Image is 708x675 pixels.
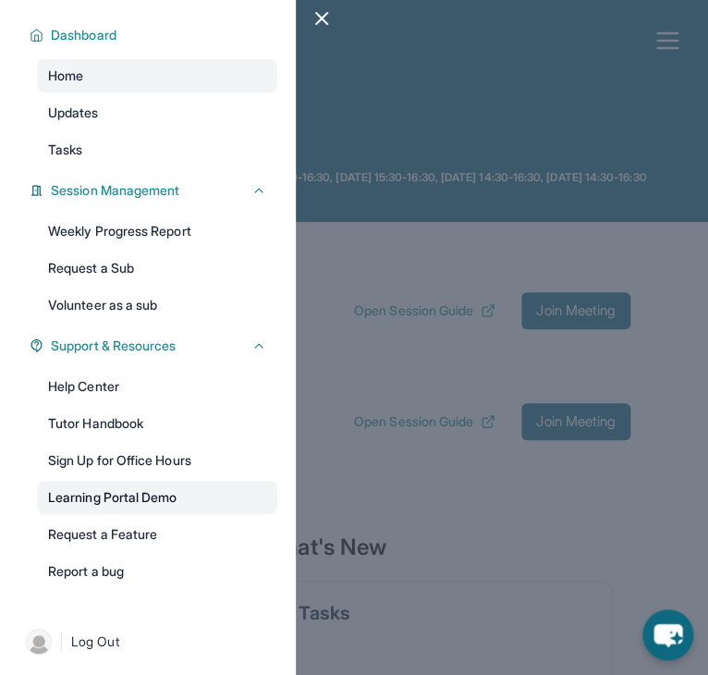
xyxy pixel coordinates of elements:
[51,337,176,355] span: Support & Resources
[37,555,277,588] a: Report a bug
[51,26,116,44] span: Dashboard
[51,181,179,200] span: Session Management
[37,133,277,166] a: Tasks
[71,632,119,651] span: Log Out
[59,631,64,653] span: |
[37,59,277,92] a: Home
[43,181,266,200] button: Session Management
[37,444,277,477] a: Sign Up for Office Hours
[642,609,693,660] button: chat-button
[48,67,83,85] span: Home
[37,288,277,322] a: Volunteer as a sub
[37,370,277,403] a: Help Center
[48,141,82,159] span: Tasks
[43,26,266,44] button: Dashboard
[18,621,277,662] a: |Log Out
[26,629,52,655] img: user-img
[37,96,277,129] a: Updates
[37,252,277,285] a: Request a Sub
[37,407,277,440] a: Tutor Handbook
[43,337,266,355] button: Support & Resources
[37,518,277,551] a: Request a Feature
[37,215,277,248] a: Weekly Progress Report
[48,104,99,122] span: Updates
[37,481,277,514] a: Learning Portal Demo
